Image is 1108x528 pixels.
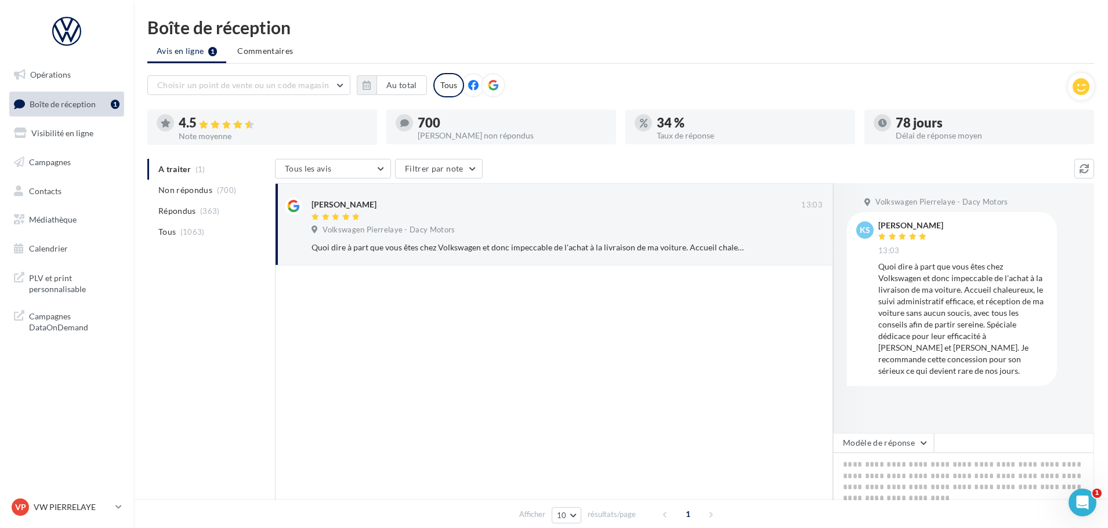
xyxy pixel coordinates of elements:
a: Campagnes [7,150,126,174]
a: Boîte de réception1 [7,92,126,116]
span: Campagnes [29,157,71,167]
p: VW PIERRELAYE [34,501,111,513]
a: PLV et print personnalisable [7,265,126,300]
button: Au total [357,75,427,95]
button: Filtrer par note [395,159,483,179]
button: 10 [552,507,581,523]
div: Note moyenne [179,132,368,140]
div: 78 jours [896,116,1085,129]
span: (363) [200,206,220,216]
span: Volkswagen Pierrelaye - Dacy Motors [875,197,1008,207]
span: Volkswagen Pierrelaye - Dacy Motors [323,225,455,235]
span: 1 [679,505,697,523]
button: Choisir un point de vente ou un code magasin [147,75,350,95]
span: Répondus [158,205,196,217]
button: Au total [376,75,427,95]
span: Tous [158,226,176,238]
span: PLV et print personnalisable [29,270,120,295]
a: Visibilité en ligne [7,121,126,145]
span: 1 [1092,489,1102,498]
span: Tous les avis [285,163,332,173]
div: Tous [433,73,464,97]
span: Médiathèque [29,214,77,224]
span: 13:03 [801,200,823,210]
div: 700 [418,116,607,129]
a: Contacts [7,179,126,203]
span: Opérations [30,70,71,79]
div: Quoi dire à part que vous êtes chez Volkswagen et donc impeccable de l'achat à la livraison de ma... [312,242,747,253]
span: résultats/page [588,509,636,520]
span: Choisir un point de vente ou un code magasin [157,80,329,90]
iframe: Intercom live chat [1069,489,1096,516]
div: Délai de réponse moyen [896,132,1085,140]
span: Calendrier [29,243,68,253]
div: [PERSON_NAME] non répondus [418,132,607,140]
div: 34 % [657,116,846,129]
a: Calendrier [7,236,126,261]
a: Campagnes DataOnDemand [7,304,126,338]
button: Tous les avis [275,159,391,179]
span: (1063) [180,227,205,236]
span: Commentaires [237,45,293,57]
div: 1 [111,100,120,109]
span: Afficher [519,509,545,520]
span: KS [860,224,870,236]
span: 10 [557,511,567,520]
div: Taux de réponse [657,132,846,140]
span: 13:03 [878,246,900,256]
span: Campagnes DataOnDemand [29,308,120,333]
a: Médiathèque [7,207,126,232]
button: Modèle de réponse [833,433,934,453]
a: Opérations [7,63,126,87]
div: 4.5 [179,116,368,130]
span: Contacts [29,185,61,195]
div: Boîte de réception [147,19,1094,36]
div: [PERSON_NAME] [878,221,943,230]
div: Quoi dire à part que vous êtes chez Volkswagen et donc impeccable de l'achat à la livraison de ma... [878,261,1048,377]
span: VP [15,501,26,513]
a: VP VW PIERRELAYE [9,496,124,518]
span: Boîte de réception [30,99,96,108]
span: Visibilité en ligne [31,128,93,138]
span: Non répondus [158,184,212,196]
div: [PERSON_NAME] [312,199,376,210]
span: (700) [217,185,237,195]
